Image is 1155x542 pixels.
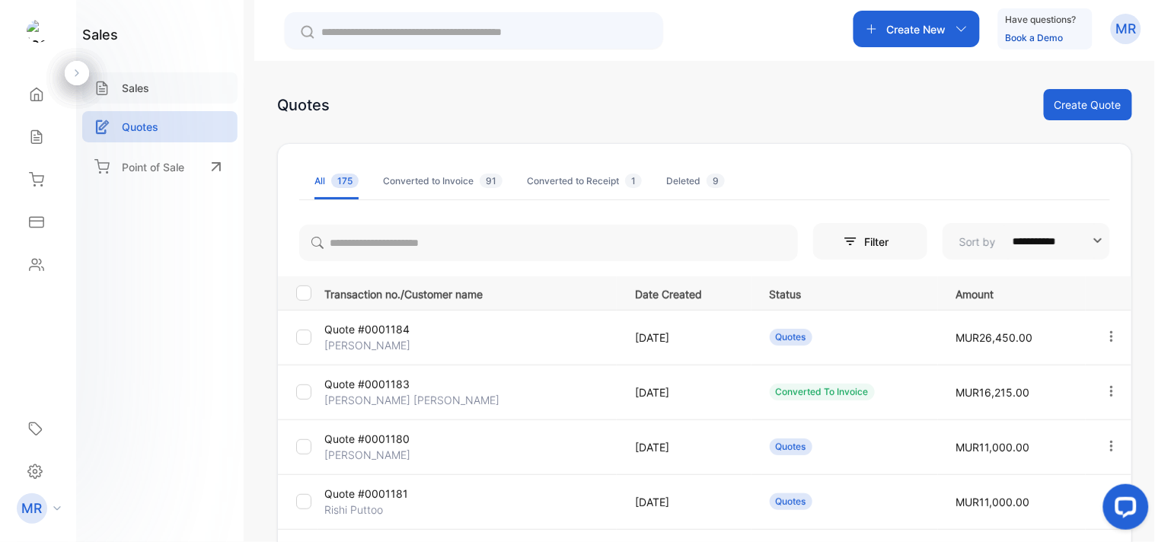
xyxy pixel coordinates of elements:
[943,223,1110,260] button: Sort by
[956,331,1033,344] span: MUR26,450.00
[122,159,184,175] p: Point of Sale
[324,283,616,302] p: Transaction no./Customer name
[635,330,738,346] p: [DATE]
[770,384,875,400] div: Converted To Invoice
[324,431,422,447] p: Quote #0001180
[956,441,1030,454] span: MUR11,000.00
[635,384,738,400] p: [DATE]
[324,447,422,463] p: [PERSON_NAME]
[887,21,946,37] p: Create New
[82,111,238,142] a: Quotes
[1006,32,1064,43] a: Book a Demo
[277,94,330,116] div: Quotes
[770,329,812,346] div: Quotes
[122,80,149,96] p: Sales
[331,174,359,188] span: 175
[959,234,996,250] p: Sort by
[324,502,422,518] p: Rishi Puttoo
[383,174,503,188] div: Converted to Invoice
[324,376,422,392] p: Quote #0001183
[770,283,925,302] p: Status
[122,119,158,135] p: Quotes
[527,174,642,188] div: Converted to Receipt
[1044,89,1132,120] button: Create Quote
[635,494,738,510] p: [DATE]
[707,174,725,188] span: 9
[324,486,422,502] p: Quote #0001181
[1111,11,1141,47] button: MR
[324,321,422,337] p: Quote #0001184
[956,386,1030,399] span: MUR16,215.00
[22,499,43,518] p: MR
[324,392,499,408] p: [PERSON_NAME] [PERSON_NAME]
[853,11,980,47] button: Create New
[314,174,359,188] div: All
[956,496,1030,509] span: MUR11,000.00
[82,72,238,104] a: Sales
[956,283,1073,302] p: Amount
[82,24,118,45] h1: sales
[1091,478,1155,542] iframe: LiveChat chat widget
[635,439,738,455] p: [DATE]
[324,337,422,353] p: [PERSON_NAME]
[770,438,812,455] div: Quotes
[666,174,725,188] div: Deleted
[635,283,738,302] p: Date Created
[1006,12,1077,27] p: Have questions?
[480,174,503,188] span: 91
[1116,19,1137,39] p: MR
[770,493,812,510] div: Quotes
[625,174,642,188] span: 1
[82,150,238,183] a: Point of Sale
[27,20,49,43] img: logo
